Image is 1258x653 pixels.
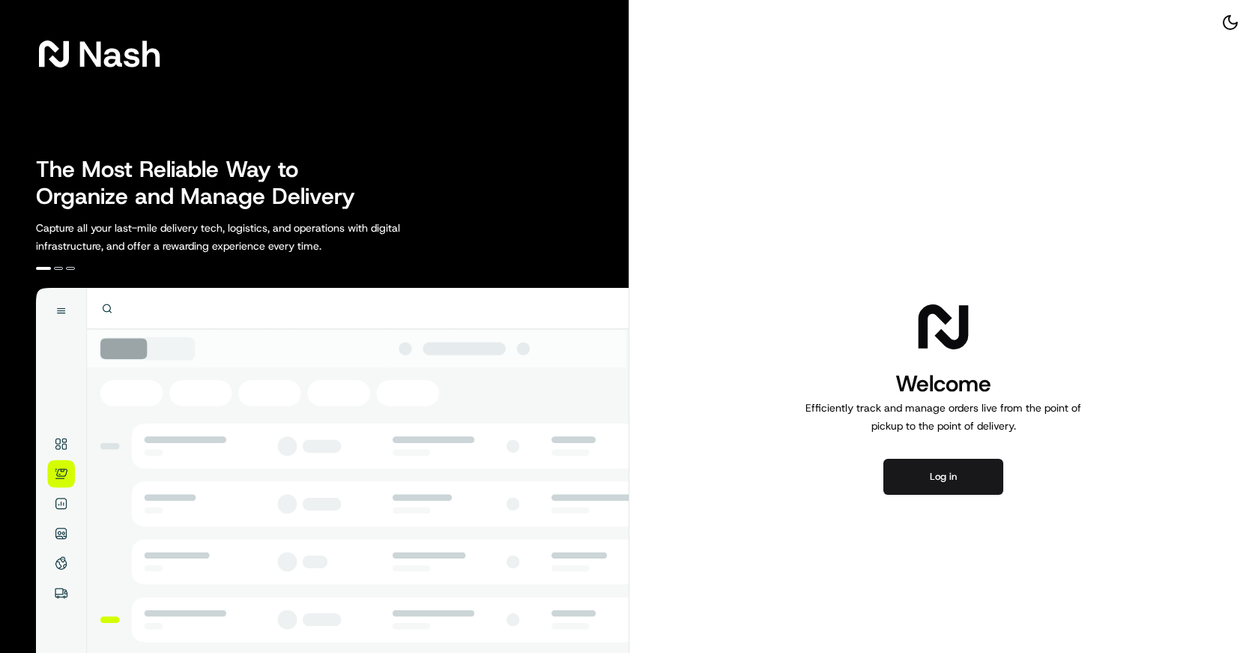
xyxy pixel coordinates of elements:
[799,369,1087,399] h1: Welcome
[36,219,468,255] p: Capture all your last-mile delivery tech, logistics, and operations with digital infrastructure, ...
[799,399,1087,435] p: Efficiently track and manage orders live from the point of pickup to the point of delivery.
[883,459,1003,495] button: Log in
[36,156,372,210] h2: The Most Reliable Way to Organize and Manage Delivery
[78,39,161,69] span: Nash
